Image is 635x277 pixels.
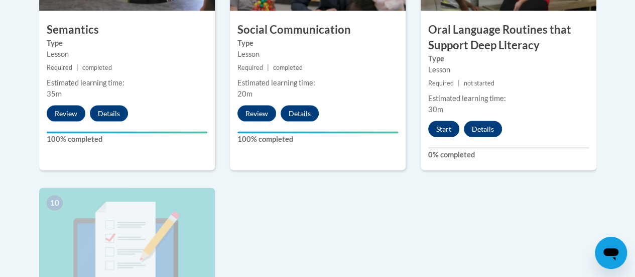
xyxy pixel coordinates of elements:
button: Review [237,106,276,122]
h3: Social Communication [230,22,406,38]
div: Estimated learning time: [47,77,207,88]
div: Lesson [47,49,207,60]
span: completed [273,64,303,71]
iframe: Button to launch messaging window [595,237,627,269]
span: Required [428,79,454,87]
span: | [458,79,460,87]
label: 100% completed [47,134,207,145]
label: 0% completed [428,149,589,160]
div: Lesson [237,49,398,60]
label: Type [237,38,398,49]
span: 10 [47,196,63,211]
span: completed [82,64,112,71]
div: Lesson [428,64,589,75]
div: Your progress [47,132,207,134]
button: Details [281,106,319,122]
span: Required [47,64,72,71]
span: 35m [47,89,62,98]
span: | [267,64,269,71]
div: Estimated learning time: [428,93,589,104]
span: | [76,64,78,71]
button: Details [90,106,128,122]
h3: Semantics [39,22,215,38]
div: Your progress [237,132,398,134]
span: Required [237,64,263,71]
button: Review [47,106,85,122]
span: not started [464,79,494,87]
h3: Oral Language Routines that Support Deep Literacy [421,22,596,53]
label: Type [47,38,207,49]
span: 30m [428,105,443,114]
button: Details [464,121,502,137]
div: Estimated learning time: [237,77,398,88]
span: 20m [237,89,252,98]
label: 100% completed [237,134,398,145]
button: Start [428,121,459,137]
label: Type [428,53,589,64]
